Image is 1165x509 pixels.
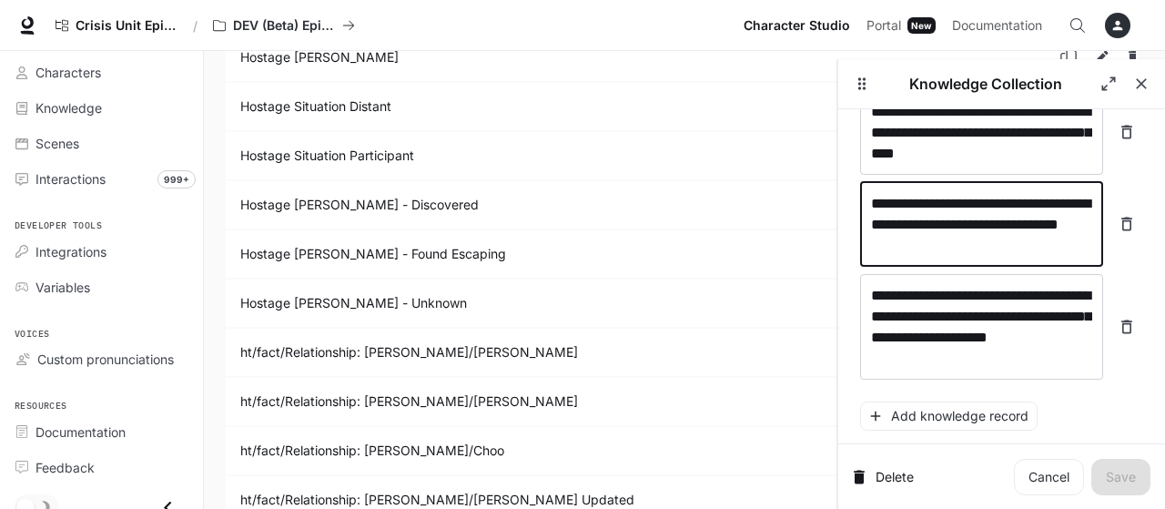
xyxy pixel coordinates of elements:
span: Portal [866,15,901,37]
p: ht/fact/Relationship: Bryan/Bobby [240,343,785,361]
p: Hostage Jenny [240,48,785,66]
div: / [186,16,205,36]
span: Variables [35,278,90,297]
span: Scenes [35,134,79,153]
span: Character Studio [744,15,850,37]
a: Integrations [7,236,196,268]
a: Cancel [1014,459,1084,495]
a: Variables [7,271,196,303]
a: Documentation [7,416,196,448]
span: Crisis Unit Episode 1 [76,18,177,34]
div: New [907,17,936,34]
button: Open Command Menu [1059,7,1096,44]
p: Hostage Situation Participant [240,147,785,165]
span: Feedback [35,458,95,477]
a: Feedback [7,452,196,484]
span: Documentation [952,15,1042,37]
a: Custom pronunciations [7,343,196,375]
span: Knowledge [35,98,102,117]
p: ht/fact/Relationship: Bryan/Carol Depth [240,392,785,411]
button: Delete knowledge [1118,41,1150,74]
button: All workspaces [205,7,363,44]
span: Documentation [35,422,126,442]
button: Copy knowledge ID [1052,41,1085,74]
span: Custom pronunciations [37,350,174,369]
p: ht/fact/Relationship: Bryan/Choo [240,442,785,460]
p: ht/fact/Relationship: Bryan/Choo Updated [240,491,785,509]
a: Scenes [7,127,196,159]
button: Drag to resize [846,67,878,100]
span: Interactions [35,169,106,188]
a: Interactions [7,163,196,195]
a: Edit knowledge [1085,41,1118,74]
span: 999+ [157,170,196,188]
button: Add knowledge record [860,402,1038,432]
p: Knowledge Collection [878,73,1092,95]
p: DEV (Beta) Episode 1 - Crisis Unit [233,18,335,34]
a: Knowledge [7,92,196,124]
p: Hostage Ted - Discovered [240,196,785,214]
a: Characters [7,56,196,88]
p: Hostage Ted - Unknown [240,294,785,312]
p: Hostage Situation Distant [240,97,785,116]
button: Delete Knowledge [853,459,915,495]
span: Characters [35,63,101,82]
span: Integrations [35,242,106,261]
p: Hostage Ted - Found Escaping [240,245,785,263]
